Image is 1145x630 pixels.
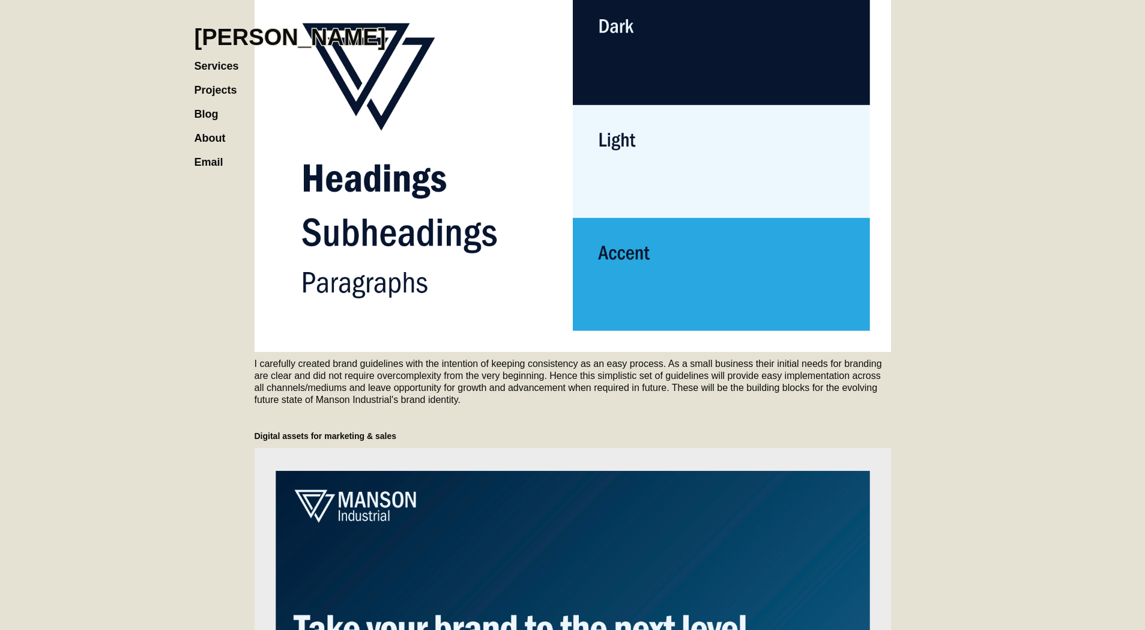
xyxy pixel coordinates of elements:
[195,72,249,96] a: Projects
[255,412,891,424] p: ‍
[195,12,386,50] a: home
[255,430,891,442] h5: Digital assets for marketing & sales
[195,48,251,72] a: Services
[195,24,386,50] h1: [PERSON_NAME]
[195,96,231,120] a: Blog
[195,144,235,168] a: Email
[255,358,891,406] p: I carefully created brand guidelines with the intention of keeping consistency as an easy process...
[195,120,238,144] a: About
